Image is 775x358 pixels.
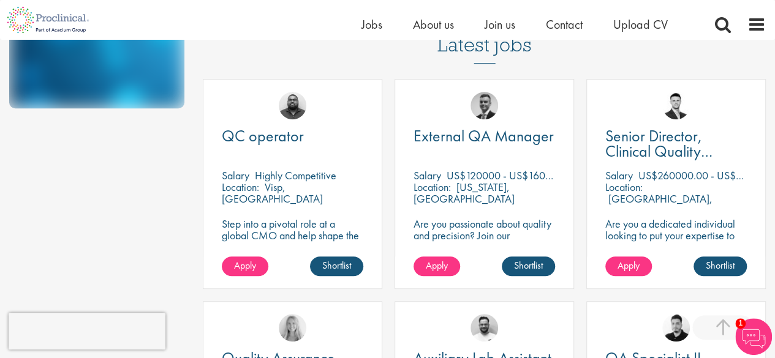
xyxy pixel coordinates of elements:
[222,256,268,276] a: Apply
[605,125,713,177] span: Senior Director, Clinical Quality Assurance
[222,168,249,182] span: Salary
[222,218,363,264] p: Step into a pivotal role at a global CMO and help shape the future of healthcare manufacturing.
[605,256,652,276] a: Apply
[426,259,448,272] span: Apply
[361,17,382,32] a: Jobs
[414,180,515,206] p: [US_STATE], [GEOGRAPHIC_DATA]
[662,92,690,119] img: Joshua Godden
[502,256,555,276] a: Shortlist
[414,256,460,276] a: Apply
[255,168,336,182] p: Highly Competitive
[234,259,256,272] span: Apply
[414,218,555,288] p: Are you passionate about quality and precision? Join our pharmaceutical client and help ensure to...
[222,180,259,194] span: Location:
[662,314,690,341] img: Anderson Maldonado
[310,256,363,276] a: Shortlist
[414,168,441,182] span: Salary
[222,129,363,144] a: QC operator
[735,318,772,355] img: Chatbot
[485,17,515,32] a: Join us
[605,129,747,159] a: Senior Director, Clinical Quality Assurance
[414,180,451,194] span: Location:
[222,180,323,206] p: Visp, [GEOGRAPHIC_DATA]
[694,256,747,276] a: Shortlist
[618,259,640,272] span: Apply
[546,17,583,32] a: Contact
[414,125,554,146] span: External QA Manager
[414,129,555,144] a: External QA Manager
[413,17,454,32] a: About us
[471,314,498,341] img: Emile De Beer
[613,17,668,32] a: Upload CV
[605,180,643,194] span: Location:
[471,92,498,119] img: Alex Bill
[605,192,713,217] p: [GEOGRAPHIC_DATA], [GEOGRAPHIC_DATA]
[279,314,306,341] img: Shannon Briggs
[9,313,165,349] iframe: reCAPTCHA
[735,318,746,329] span: 1
[605,168,633,182] span: Salary
[605,218,747,288] p: Are you a dedicated individual looking to put your expertise to work fully flexibly in a remote p...
[279,92,306,119] img: Ashley Bennett
[447,168,610,182] p: US$120000 - US$160000 per annum
[222,125,304,146] span: QC operator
